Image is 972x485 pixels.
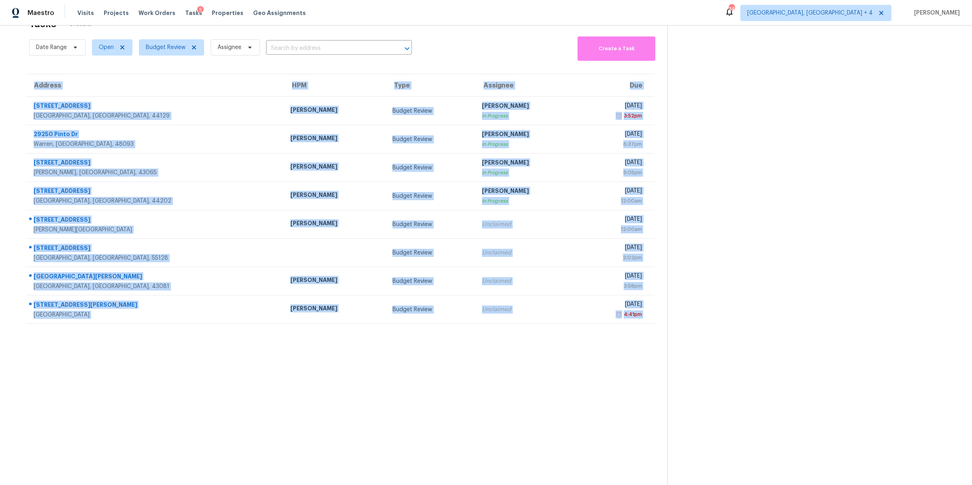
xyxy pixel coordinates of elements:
[29,20,56,28] h2: Tasks
[584,215,642,225] div: [DATE]
[290,304,379,314] div: [PERSON_NAME]
[290,191,379,201] div: [PERSON_NAME]
[217,43,241,51] span: Assignee
[146,43,185,51] span: Budget Review
[36,43,67,51] span: Date Range
[482,158,571,169] div: [PERSON_NAME]
[212,9,243,17] span: Properties
[34,301,277,311] div: [STREET_ADDRESS][PERSON_NAME]
[482,197,571,205] div: In Progress
[386,74,475,97] th: Type
[616,310,622,318] img: Overdue Alarm Icon
[392,220,469,229] div: Budget Review
[34,130,277,140] div: 29250 Pinto Dr
[34,197,277,205] div: [GEOGRAPHIC_DATA], [GEOGRAPHIC_DATA], 44202
[197,6,204,14] div: 5
[482,220,571,229] div: Unclaimed
[584,254,642,262] div: 2:02pm
[622,112,642,120] div: 3:52pm
[34,272,277,282] div: [GEOGRAPHIC_DATA][PERSON_NAME]
[392,306,469,314] div: Budget Review
[482,130,571,140] div: [PERSON_NAME]
[392,107,469,115] div: Budget Review
[392,192,469,200] div: Budget Review
[290,276,379,286] div: [PERSON_NAME]
[482,277,571,285] div: Unclaimed
[34,226,277,234] div: [PERSON_NAME][GEOGRAPHIC_DATA]
[584,140,642,148] div: 6:37pm
[284,74,386,97] th: HPM
[584,158,642,169] div: [DATE]
[34,169,277,177] div: [PERSON_NAME], [GEOGRAPHIC_DATA], 43065
[26,74,284,97] th: Address
[911,9,960,17] span: [PERSON_NAME]
[584,244,642,254] div: [DATE]
[584,282,642,290] div: 3:58pm
[290,134,379,144] div: [PERSON_NAME]
[584,187,642,197] div: [DATE]
[482,187,571,197] div: [PERSON_NAME]
[578,36,655,61] button: Create a Task
[104,9,129,17] span: Projects
[34,187,277,197] div: [STREET_ADDRESS]
[482,249,571,257] div: Unclaimed
[584,102,642,112] div: [DATE]
[584,130,642,140] div: [DATE]
[266,42,389,55] input: Search by address
[34,140,277,148] div: Warren, [GEOGRAPHIC_DATA], 48093
[584,300,642,310] div: [DATE]
[34,254,277,262] div: [GEOGRAPHIC_DATA], [GEOGRAPHIC_DATA], 55128
[584,197,642,205] div: 12:00am
[392,164,469,172] div: Budget Review
[290,106,379,116] div: [PERSON_NAME]
[482,102,571,112] div: [PERSON_NAME]
[34,102,277,112] div: [STREET_ADDRESS]
[77,9,94,17] span: Visits
[392,277,469,285] div: Budget Review
[34,282,277,291] div: [GEOGRAPHIC_DATA], [GEOGRAPHIC_DATA], 43081
[34,311,277,319] div: [GEOGRAPHIC_DATA]
[28,9,54,17] span: Maestro
[139,9,175,17] span: Work Orders
[34,216,277,226] div: [STREET_ADDRESS]
[253,9,306,17] span: Geo Assignments
[34,158,277,169] div: [STREET_ADDRESS]
[482,169,571,177] div: In Progress
[401,43,413,54] button: Open
[99,43,114,51] span: Open
[185,10,202,16] span: Tasks
[34,244,277,254] div: [STREET_ADDRESS]
[622,310,642,318] div: 4:41pm
[482,140,571,148] div: In Progress
[482,112,571,120] div: In Progress
[482,306,571,314] div: Unclaimed
[729,5,734,13] div: 34
[584,272,642,282] div: [DATE]
[475,74,578,97] th: Assignee
[616,112,622,120] img: Overdue Alarm Icon
[392,249,469,257] div: Budget Review
[747,9,873,17] span: [GEOGRAPHIC_DATA], [GEOGRAPHIC_DATA] + 4
[582,44,651,53] span: Create a Task
[578,74,654,97] th: Due
[290,162,379,173] div: [PERSON_NAME]
[584,169,642,177] div: 9:05pm
[34,112,277,120] div: [GEOGRAPHIC_DATA], [GEOGRAPHIC_DATA], 44129
[290,219,379,229] div: [PERSON_NAME]
[584,225,642,233] div: 12:00am
[392,135,469,143] div: Budget Review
